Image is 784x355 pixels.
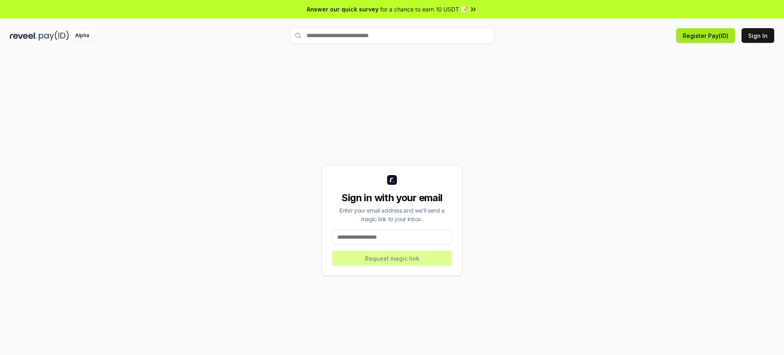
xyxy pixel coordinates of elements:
img: pay_id [39,31,69,41]
div: Enter your email address and we’ll send a magic link to your inbox. [332,206,452,223]
span: Answer our quick survey [307,5,379,13]
img: reveel_dark [10,31,37,41]
img: logo_small [387,175,397,185]
div: Sign in with your email [332,191,452,204]
div: Alpha [71,31,94,41]
button: Sign In [742,28,774,43]
span: for a chance to earn 10 USDT 📝 [380,5,468,13]
button: Register Pay(ID) [676,28,735,43]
